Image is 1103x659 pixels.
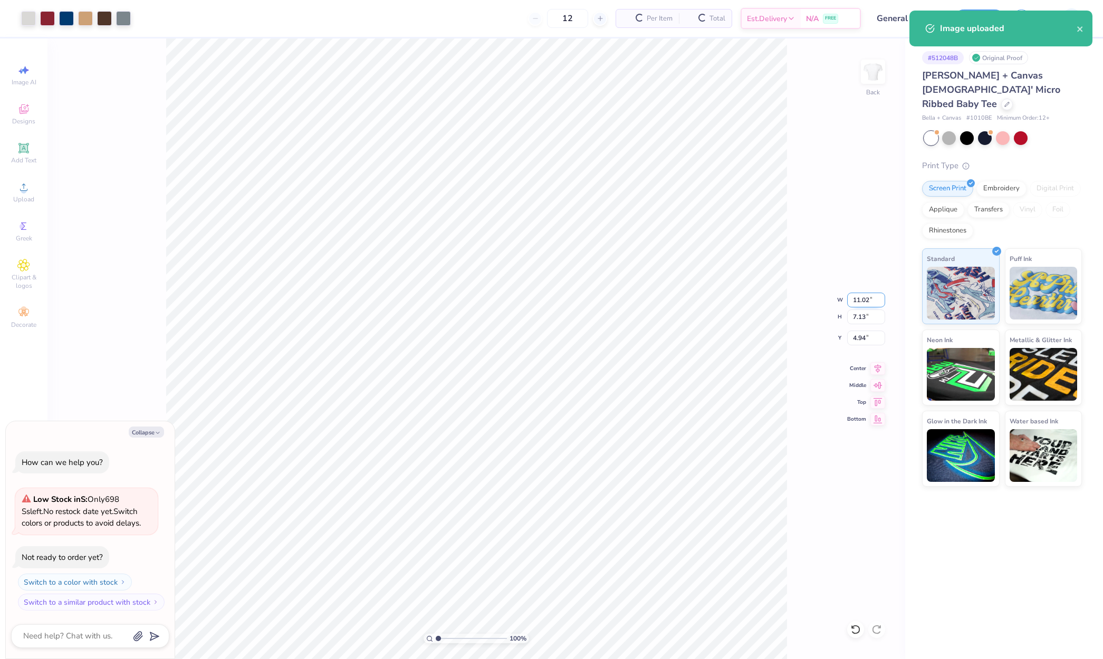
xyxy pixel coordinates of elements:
[927,415,987,427] span: Glow in the Dark Ink
[922,181,973,197] div: Screen Print
[922,51,964,64] div: # 512048B
[922,114,961,123] span: Bella + Canvas
[927,267,995,319] img: Standard
[152,599,159,605] img: Switch to a similar product with stock
[847,365,866,372] span: Center
[18,574,132,590] button: Switch to a color with stock
[11,321,36,329] span: Decorate
[847,415,866,423] span: Bottom
[847,399,866,406] span: Top
[547,9,588,28] input: – –
[22,494,141,528] span: Only 698 Ss left. Switch colors or products to avoid delays.
[922,69,1060,110] span: [PERSON_NAME] + Canvas [DEMOGRAPHIC_DATA]' Micro Ribbed Baby Tee
[847,382,866,389] span: Middle
[1010,429,1078,482] img: Water based Ink
[33,494,88,505] strong: Low Stock in S :
[927,334,953,345] span: Neon Ink
[806,13,819,24] span: N/A
[1010,253,1032,264] span: Puff Ink
[1013,202,1042,218] div: Vinyl
[1010,415,1058,427] span: Water based Ink
[12,117,35,125] span: Designs
[1030,181,1081,197] div: Digital Print
[43,506,113,517] span: No restock date yet.
[1010,267,1078,319] img: Puff Ink
[1010,348,1078,401] img: Metallic & Glitter Ink
[976,181,1027,197] div: Embroidery
[1046,202,1070,218] div: Foil
[22,457,103,468] div: How can we help you?
[22,552,103,563] div: Not ready to order yet?
[129,427,164,438] button: Collapse
[825,15,836,22] span: FREE
[997,114,1050,123] span: Minimum Order: 12 +
[969,51,1028,64] div: Original Proof
[647,13,673,24] span: Per Item
[866,88,880,97] div: Back
[747,13,787,24] span: Est. Delivery
[922,160,1082,172] div: Print Type
[927,348,995,401] img: Neon Ink
[922,223,973,239] div: Rhinestones
[927,253,955,264] span: Standard
[11,156,36,164] span: Add Text
[16,234,32,243] span: Greek
[927,429,995,482] img: Glow in the Dark Ink
[1010,334,1072,345] span: Metallic & Glitter Ink
[1077,22,1084,35] button: close
[5,273,42,290] span: Clipart & logos
[12,78,36,86] span: Image AI
[709,13,725,24] span: Total
[967,202,1010,218] div: Transfers
[922,202,964,218] div: Applique
[869,8,946,29] input: Untitled Design
[18,594,165,610] button: Switch to a similar product with stock
[13,195,34,203] span: Upload
[510,634,526,643] span: 100 %
[940,22,1077,35] div: Image uploaded
[966,114,992,123] span: # 1010BE
[862,61,884,82] img: Back
[120,579,126,585] img: Switch to a color with stock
